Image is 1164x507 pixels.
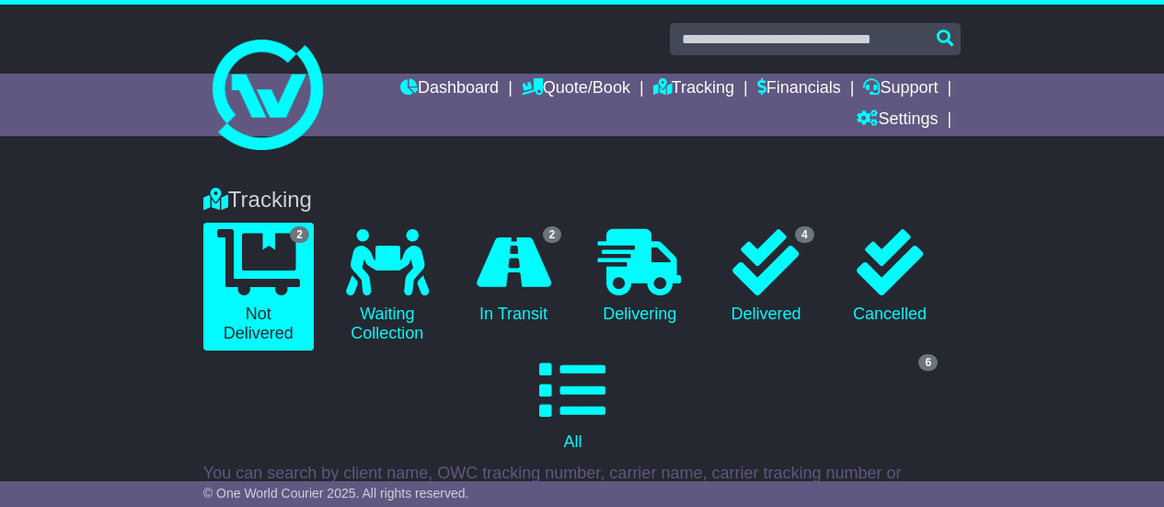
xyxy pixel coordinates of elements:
[203,486,469,501] span: © One World Courier 2025. All rights reserved.
[194,187,970,213] div: Tracking
[857,105,938,136] a: Settings
[795,226,814,243] span: 4
[837,223,942,331] a: Cancelled
[461,223,566,331] a: 2 In Transit
[522,74,630,105] a: Quote/Book
[203,351,942,459] a: 6 All
[203,223,314,351] a: 2 Not Delivered
[653,74,734,105] a: Tracking
[290,226,309,243] span: 2
[543,226,562,243] span: 2
[400,74,499,105] a: Dashboard
[713,223,818,331] a: 4 Delivered
[332,223,443,351] a: Waiting Collection
[584,223,695,331] a: Delivering
[863,74,938,105] a: Support
[203,464,961,503] p: You can search by client name, OWC tracking number, carrier name, carrier tracking number or refe...
[757,74,841,105] a: Financials
[918,354,938,371] span: 6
